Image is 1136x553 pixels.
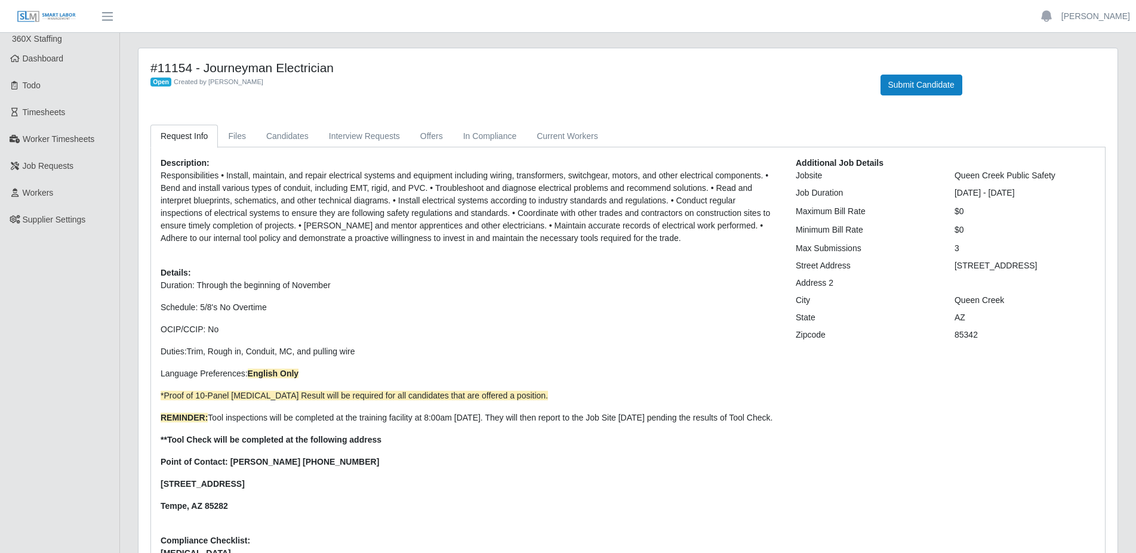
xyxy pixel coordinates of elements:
button: Submit Candidate [881,75,962,95]
strong: Tempe, AZ 85282 [161,501,228,511]
p: Responsibilities • Install, maintain, and repair electrical systems and equipment including wirin... [161,169,778,245]
div: Address 2 [787,277,946,289]
p: OCIP/CCIP: No [161,323,778,336]
a: In Compliance [453,125,527,148]
span: Job Requests [23,161,74,171]
span: 360X Staffing [12,34,62,44]
span: Open [150,78,171,87]
a: Candidates [256,125,319,148]
span: English Only [248,369,299,378]
p: Schedule: 5/8's No Overtime [161,301,778,314]
div: Minimum Bill Rate [787,224,946,236]
span: Worker Timesheets [23,134,94,144]
span: Supplier Settings [23,215,86,224]
span: *Proof of 10-Panel [MEDICAL_DATA] Result will be required for all candidates that are offered a p... [161,391,548,400]
span: Todo [23,81,41,90]
div: Queen Creek Public Safety [946,169,1104,182]
img: SLM Logo [17,10,76,23]
span: REMINDER: [161,413,208,422]
a: Current Workers [527,125,608,148]
strong: Point of Contact: [PERSON_NAME] [PHONE_NUMBER] [161,457,379,467]
div: 85342 [946,329,1104,341]
a: Offers [410,125,453,148]
p: Duties: [161,345,778,358]
div: Street Address [787,259,946,272]
div: State [787,311,946,324]
b: Description: [161,158,210,168]
div: Maximum Bill Rate [787,205,946,218]
div: Queen Creek [946,294,1104,307]
a: Files [218,125,256,148]
div: $0 [946,205,1104,218]
div: City [787,294,946,307]
h4: #11154 - Journeyman Electrician [150,60,863,75]
p: Language Preferences: [161,367,778,380]
span: Timesheets [23,107,66,117]
div: Zipcode [787,329,946,341]
div: Job Duration [787,187,946,199]
div: Jobsite [787,169,946,182]
span: Workers [23,188,54,197]
a: [PERSON_NAME] [1061,10,1130,23]
div: [DATE] - [DATE] [946,187,1104,199]
div: Max Submissions [787,242,946,255]
strong: **Tool Check will be completed at the following address [161,435,381,444]
a: Interview Requests [319,125,410,148]
p: Tool inspections will be completed at the training facility at 8:00am [DATE]. They will then repo... [161,412,778,424]
span: Created by [PERSON_NAME] [174,78,263,85]
span: Trim, Rough in, Conduit, MC, and pulling wire [187,347,355,356]
b: Details: [161,268,191,277]
span: Dashboard [23,54,64,63]
div: 3 [946,242,1104,255]
b: Compliance Checklist: [161,536,250,545]
div: $0 [946,224,1104,236]
div: [STREET_ADDRESS] [946,259,1104,272]
div: AZ [946,311,1104,324]
p: Duration: Through the beginning of November [161,279,778,292]
strong: [STREET_ADDRESS] [161,479,245,489]
b: Additional Job Details [796,158,883,168]
a: Request Info [150,125,218,148]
